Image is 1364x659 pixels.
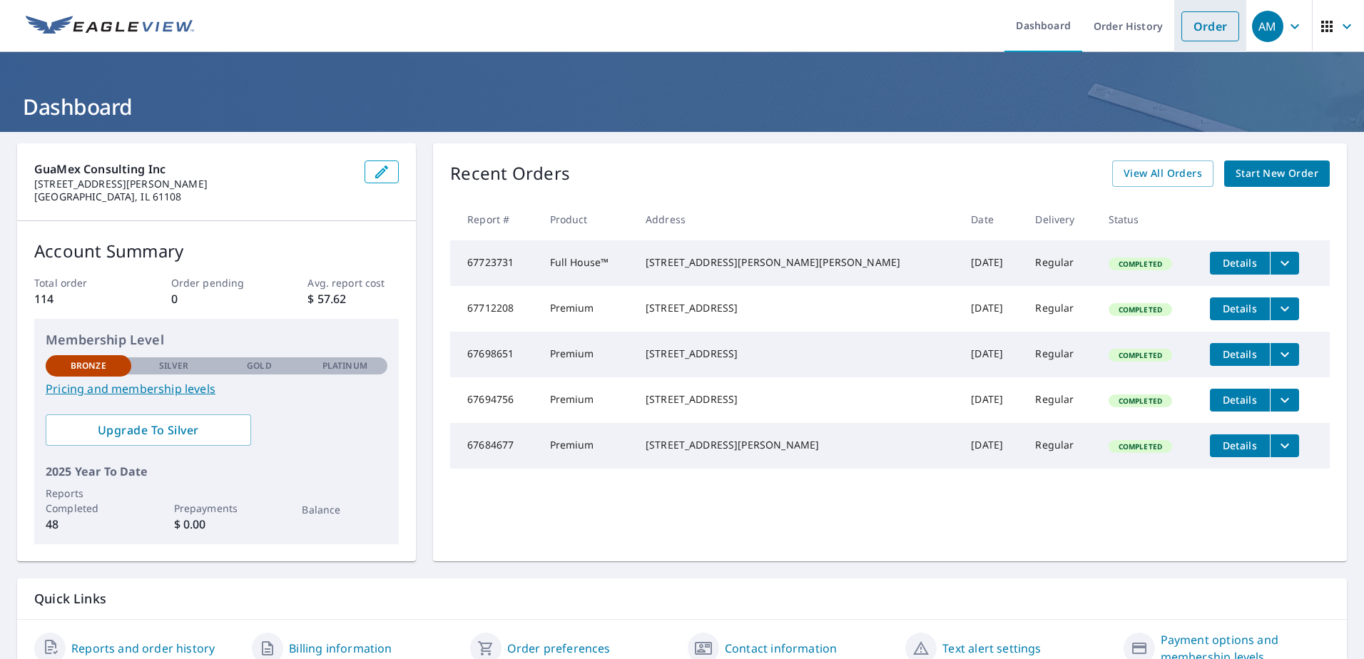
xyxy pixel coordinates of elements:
[1024,198,1096,240] th: Delivery
[1218,439,1261,452] span: Details
[46,330,387,349] p: Membership Level
[307,290,399,307] p: $ 57.62
[1112,160,1213,187] a: View All Orders
[307,275,399,290] p: Avg. report cost
[34,238,399,264] p: Account Summary
[34,190,353,203] p: [GEOGRAPHIC_DATA], IL 61108
[71,640,215,657] a: Reports and order history
[26,16,194,37] img: EV Logo
[34,290,126,307] p: 114
[539,423,634,469] td: Premium
[1218,256,1261,270] span: Details
[174,501,260,516] p: Prepayments
[322,359,367,372] p: Platinum
[1210,389,1270,412] button: detailsBtn-67694756
[507,640,611,657] a: Order preferences
[1270,343,1299,366] button: filesDropdownBtn-67698651
[1110,441,1171,451] span: Completed
[71,359,106,372] p: Bronze
[1024,332,1096,377] td: Regular
[171,275,263,290] p: Order pending
[1110,350,1171,360] span: Completed
[450,286,538,332] td: 67712208
[1024,286,1096,332] td: Regular
[960,332,1024,377] td: [DATE]
[646,301,948,315] div: [STREET_ADDRESS]
[450,332,538,377] td: 67698651
[1097,198,1198,240] th: Status
[942,640,1041,657] a: Text alert settings
[646,255,948,270] div: [STREET_ADDRESS][PERSON_NAME][PERSON_NAME]
[450,423,538,469] td: 67684677
[159,359,189,372] p: Silver
[960,377,1024,423] td: [DATE]
[450,160,570,187] p: Recent Orders
[634,198,960,240] th: Address
[646,347,948,361] div: [STREET_ADDRESS]
[1024,423,1096,469] td: Regular
[1218,393,1261,407] span: Details
[1110,305,1171,315] span: Completed
[539,377,634,423] td: Premium
[1270,297,1299,320] button: filesDropdownBtn-67712208
[960,423,1024,469] td: [DATE]
[1224,160,1330,187] a: Start New Order
[1236,165,1318,183] span: Start New Order
[171,290,263,307] p: 0
[1270,252,1299,275] button: filesDropdownBtn-67723731
[1210,297,1270,320] button: detailsBtn-67712208
[960,286,1024,332] td: [DATE]
[1210,434,1270,457] button: detailsBtn-67684677
[539,198,634,240] th: Product
[1124,165,1202,183] span: View All Orders
[1210,252,1270,275] button: detailsBtn-67723731
[1181,11,1239,41] a: Order
[539,286,634,332] td: Premium
[46,516,131,533] p: 48
[1270,389,1299,412] button: filesDropdownBtn-67694756
[1252,11,1283,42] div: AM
[1110,396,1171,406] span: Completed
[450,240,538,286] td: 67723731
[539,332,634,377] td: Premium
[646,392,948,407] div: [STREET_ADDRESS]
[646,438,948,452] div: [STREET_ADDRESS][PERSON_NAME]
[174,516,260,533] p: $ 0.00
[1218,347,1261,361] span: Details
[57,422,240,438] span: Upgrade To Silver
[46,486,131,516] p: Reports Completed
[17,92,1347,121] h1: Dashboard
[34,160,353,178] p: GuaMex Consulting Inc
[289,640,392,657] a: Billing information
[46,414,251,446] a: Upgrade To Silver
[725,640,837,657] a: Contact information
[1024,377,1096,423] td: Regular
[450,377,538,423] td: 67694756
[34,590,1330,608] p: Quick Links
[960,198,1024,240] th: Date
[1110,259,1171,269] span: Completed
[302,502,387,517] p: Balance
[1210,343,1270,366] button: detailsBtn-67698651
[34,275,126,290] p: Total order
[1270,434,1299,457] button: filesDropdownBtn-67684677
[1218,302,1261,315] span: Details
[46,380,387,397] a: Pricing and membership levels
[34,178,353,190] p: [STREET_ADDRESS][PERSON_NAME]
[1024,240,1096,286] td: Regular
[46,463,387,480] p: 2025 Year To Date
[247,359,271,372] p: Gold
[960,240,1024,286] td: [DATE]
[450,198,538,240] th: Report #
[539,240,634,286] td: Full House™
